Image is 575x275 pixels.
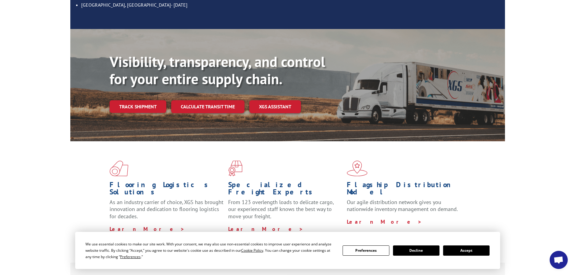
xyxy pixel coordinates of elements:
a: Track shipment [110,100,166,113]
b: Visibility, transparency, and control for your entire supply chain. [110,52,325,88]
button: Decline [393,245,439,256]
div: Cookie Consent Prompt [75,232,500,269]
h1: Specialized Freight Experts [228,181,342,199]
div: We use essential cookies to make our site work. With your consent, we may also use non-essential ... [85,241,335,260]
a: Learn More > [228,225,303,232]
a: Open chat [550,251,568,269]
img: xgs-icon-flagship-distribution-model-red [347,161,368,176]
a: Calculate transit time [171,100,244,113]
button: Accept [443,245,490,256]
a: Learn More > [347,218,422,225]
button: Preferences [343,245,389,256]
h1: Flagship Distribution Model [347,181,461,199]
a: Learn More > [110,225,185,232]
img: xgs-icon-total-supply-chain-intelligence-red [110,161,128,176]
span: Our agile distribution network gives you nationwide inventory management on demand. [347,199,458,213]
img: xgs-icon-focused-on-flooring-red [228,161,242,176]
li: [GEOGRAPHIC_DATA], [GEOGRAPHIC_DATA]- [DATE] [81,1,499,9]
a: XGS ASSISTANT [249,100,301,113]
span: As an industry carrier of choice, XGS has brought innovation and dedication to flooring logistics... [110,199,223,220]
span: Cookie Policy [241,248,263,253]
span: Preferences [120,254,141,259]
p: From 123 overlength loads to delicate cargo, our experienced staff knows the best way to move you... [228,199,342,225]
h1: Flooring Logistics Solutions [110,181,224,199]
